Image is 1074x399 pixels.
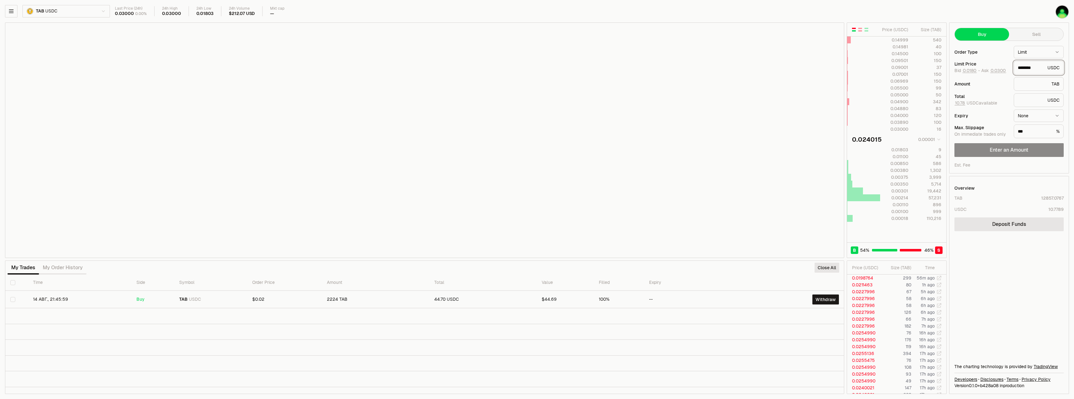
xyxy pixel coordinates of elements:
th: Value [537,275,594,291]
td: 67 [883,288,912,295]
td: 0.0227996 [847,316,883,323]
td: 0.0227996 [847,302,883,309]
td: 119 [883,343,912,350]
div: Size ( TAB ) [914,27,941,33]
div: 0.00110 [880,202,908,208]
time: 7h ago [921,316,935,322]
td: 58 [883,295,912,302]
time: 5h ago [921,289,935,294]
td: 0.0254990 [847,371,883,377]
div: 896 [914,202,941,208]
td: 0.0227996 [847,288,883,295]
span: 46 % [924,247,934,253]
td: -- [644,291,741,308]
div: 0.09501 [880,57,908,64]
td: 394 [883,350,912,357]
span: Bid - [954,68,980,74]
button: None [1014,109,1064,122]
time: 17h ago [920,392,935,397]
div: TAB [1014,77,1064,91]
button: 0.0300 [990,68,1006,73]
div: 0.06969 [880,78,908,84]
a: Privacy Policy [1022,376,1051,382]
div: 0.03890 [880,119,908,125]
span: USDC [45,8,57,14]
td: 0.0255136 [847,350,883,357]
div: 83 [914,105,941,112]
button: Select row [10,297,15,302]
time: 6h ago [921,309,935,315]
div: $212.07 USD [229,11,255,17]
div: 3,999 [914,174,941,180]
time: 17h ago [920,378,935,384]
div: 0.00301 [880,188,908,194]
div: USDC [954,206,967,212]
td: 0.0240021 [847,391,883,398]
div: Price ( USDC ) [880,27,908,33]
time: 17h ago [920,358,935,363]
a: Terms [1007,376,1018,382]
div: 0.00214 [880,195,908,201]
button: Withdraw [812,294,839,304]
div: Limit Price [954,62,1009,66]
th: Filled [594,275,644,291]
div: 0.00380 [880,167,908,173]
time: 16h ago [919,330,935,336]
div: Last Price (24h) [115,6,147,11]
td: 76 [883,329,912,336]
div: 0.00375 [880,174,908,180]
div: 0.07001 [880,71,908,77]
div: 999 [914,208,941,215]
td: 80 [883,281,912,288]
div: 0.14999 [880,37,908,43]
a: Disclosures [980,376,1003,382]
div: On immediate trades only [954,132,1009,137]
div: Time [917,265,935,271]
div: Max. Slippage [954,125,1009,130]
td: 108 [883,364,912,371]
div: 5,714 [914,181,941,187]
a: Deposit Funds [954,217,1064,231]
div: 540 [914,37,941,43]
div: 37 [914,64,941,71]
span: B [853,247,856,253]
span: Ask [981,68,1006,74]
span: b428a0850fad2ce3fcda438ea4d05caca7554b57 [980,383,998,388]
div: 0.00018 [880,215,908,221]
div: 0.14981 [880,44,908,50]
button: Buy [955,28,1009,41]
div: 0.14500 [880,51,908,57]
th: Symbol [174,275,247,291]
th: Amount [322,275,429,291]
a: TradingView [1034,364,1058,369]
button: Show Buy Orders Only [864,27,869,32]
div: 45 [914,153,941,160]
th: Total [429,275,537,291]
td: 93 [883,371,912,377]
div: Order Type [954,50,1009,54]
time: 1h ago [922,282,935,288]
div: 0.01803 [196,11,214,17]
span: USDC available [954,100,997,106]
td: 0.0254990 [847,329,883,336]
button: Show Buy and Sell Orders [851,27,856,32]
div: 150 [914,78,941,84]
div: — [270,11,274,17]
div: 24h Volume [229,6,255,11]
div: 0.00100 [880,208,908,215]
button: Show Sell Orders Only [858,27,863,32]
div: 24h Low [196,6,214,11]
div: 0.04000 [880,112,908,119]
button: My Trades [7,261,39,274]
div: $44.69 [542,297,589,302]
span: TAB [179,297,188,302]
time: 56m ago [917,275,935,281]
span: $0.02 [252,296,264,302]
span: TAB [36,8,44,14]
div: 0.00% [135,11,147,16]
div: Amount [954,82,1009,86]
button: 10.78 [954,100,965,105]
td: 58 [883,302,912,309]
div: 40 [914,44,941,50]
td: 0.0254990 [847,364,883,371]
